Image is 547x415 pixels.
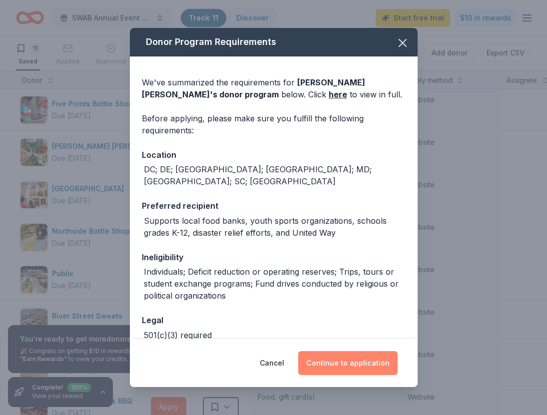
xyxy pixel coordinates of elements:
[142,251,406,264] div: Ineligibility
[142,112,406,136] div: Before applying, please make sure you fulfill the following requirements:
[142,199,406,212] div: Preferred recipient
[260,351,284,375] button: Cancel
[329,88,347,100] a: here
[142,148,406,161] div: Location
[142,314,406,327] div: Legal
[130,28,418,56] div: Donor Program Requirements
[144,163,406,187] div: DC; DE; [GEOGRAPHIC_DATA]; [GEOGRAPHIC_DATA]; MD; [GEOGRAPHIC_DATA]; SC; [GEOGRAPHIC_DATA]
[142,76,406,100] div: We've summarized the requirements for below. Click to view in full.
[144,215,406,239] div: Supports local food banks, youth sports organizations, schools grades K-12, disaster relief effor...
[144,329,212,341] div: 501(c)(3) required
[144,266,406,302] div: Individuals; Deficit reduction or operating reserves; Trips, tours or student exchange programs; ...
[298,351,398,375] button: Continue to application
